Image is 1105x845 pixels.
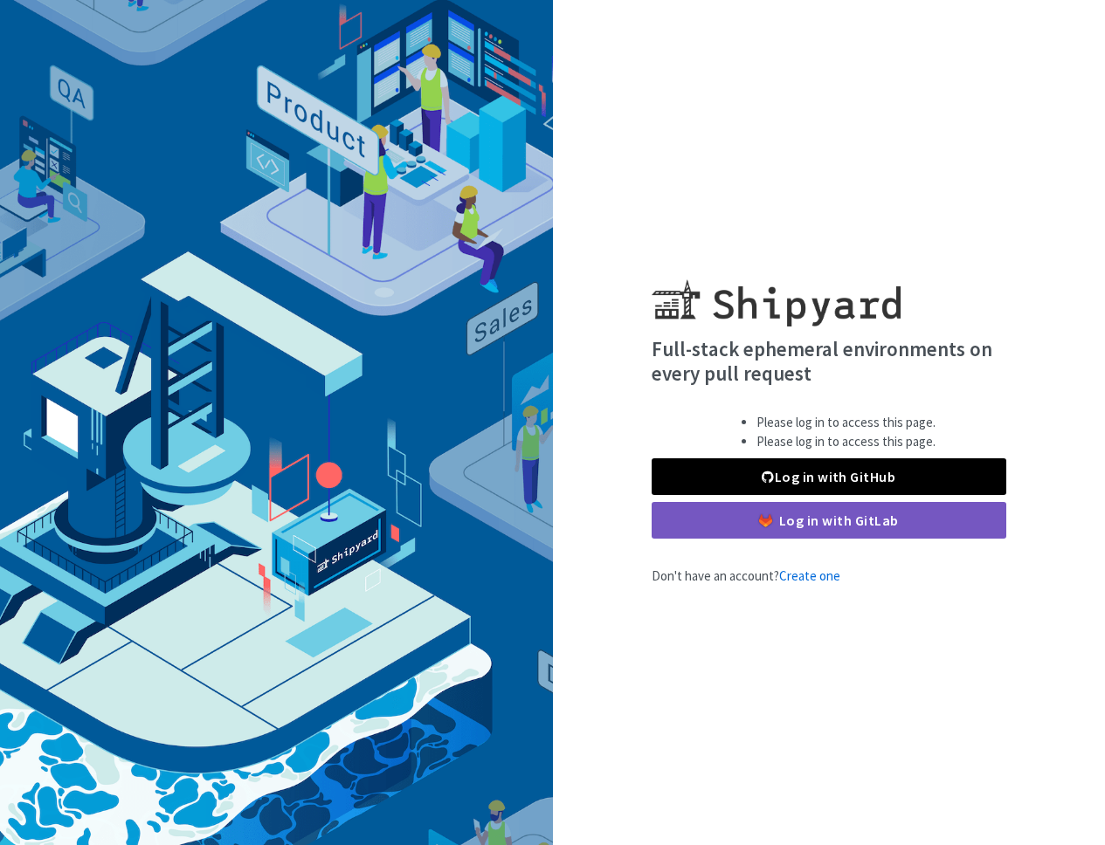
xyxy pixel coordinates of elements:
a: Log in with GitLab [652,502,1006,539]
img: gitlab-color.svg [759,514,772,527]
a: Create one [779,567,840,584]
img: Shipyard logo [652,258,901,326]
li: Please log in to access this page. [756,413,936,433]
a: Log in with GitHub [652,458,1006,495]
h4: Full-stack ephemeral environments on every pull request [652,337,1006,385]
li: Please log in to access this page. [756,432,936,452]
span: Don't have an account? [652,567,840,584]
